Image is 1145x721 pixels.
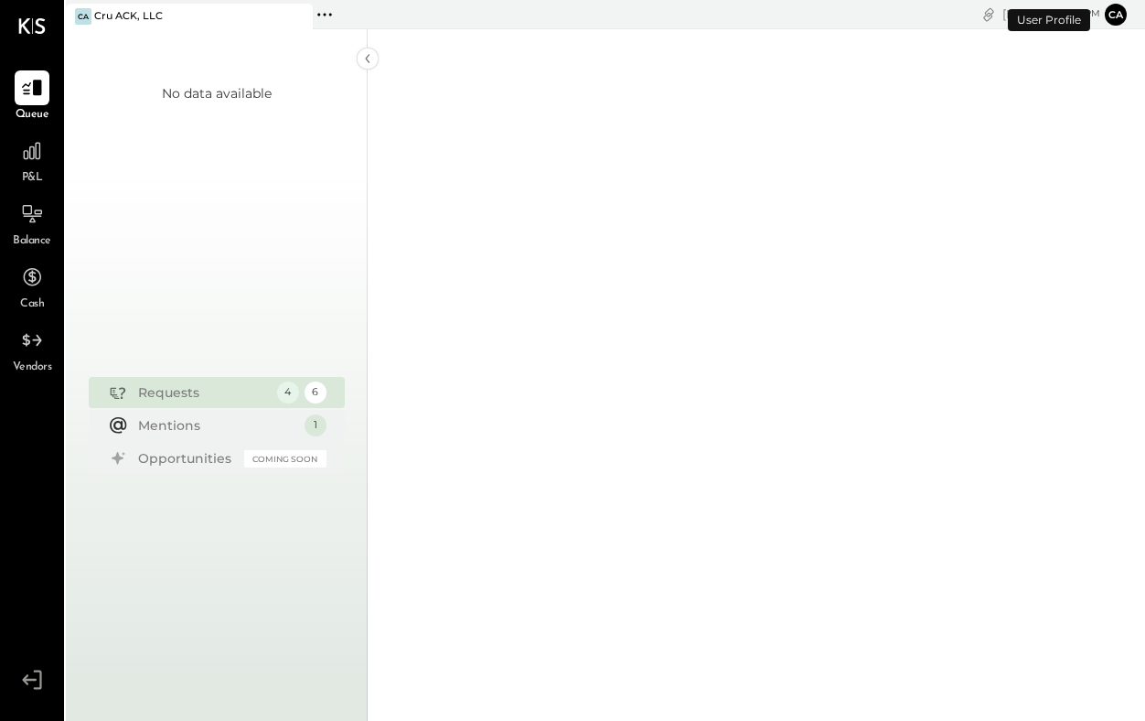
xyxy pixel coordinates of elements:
a: Vendors [1,323,63,376]
button: Ca [1105,4,1127,26]
span: Vendors [13,360,52,376]
div: 1 [305,414,326,436]
span: P&L [22,170,43,187]
a: P&L [1,134,63,187]
div: Opportunities [138,449,235,468]
div: User Profile [1008,9,1090,31]
div: [DATE] [1002,5,1100,23]
span: pm [1085,7,1100,20]
a: Queue [1,70,63,124]
span: Cash [20,296,44,313]
div: Coming Soon [244,450,326,468]
div: No data available [162,84,272,102]
div: CA [75,8,91,25]
div: Cru ACK, LLC [94,9,163,24]
span: 2 : 11 [1045,5,1082,23]
div: Requests [138,383,268,402]
div: 6 [305,382,326,404]
span: Balance [13,233,51,250]
a: Balance [1,197,63,250]
div: Mentions [138,416,295,435]
span: Queue [16,107,49,124]
div: 4 [277,382,299,404]
a: Cash [1,260,63,313]
div: copy link [979,5,998,24]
